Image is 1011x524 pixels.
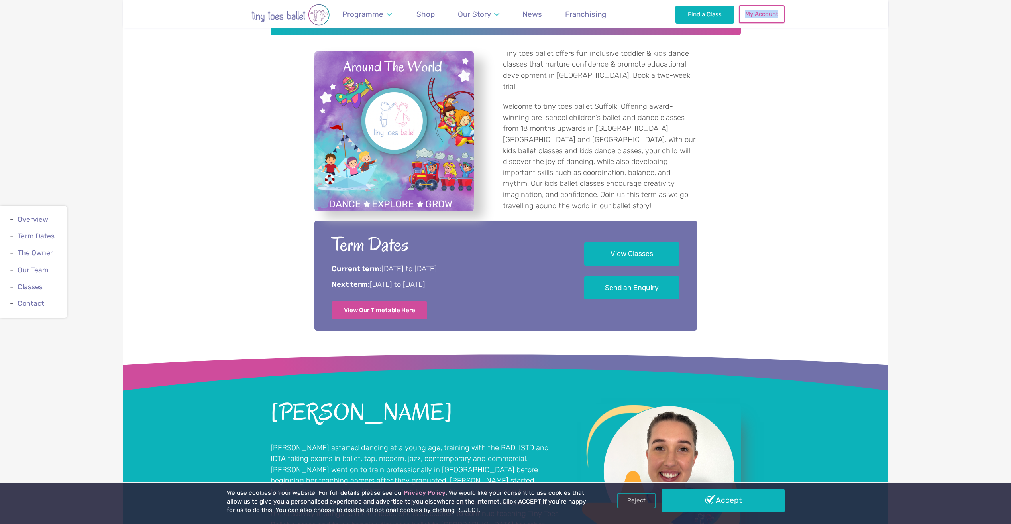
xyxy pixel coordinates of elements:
[332,264,562,274] p: [DATE] to [DATE]
[565,10,606,19] span: Franchising
[271,401,561,425] h2: [PERSON_NAME]
[561,5,610,24] a: Franchising
[675,6,734,23] a: Find a Class
[314,51,474,211] a: View full-size image
[458,10,491,19] span: Our Story
[227,489,589,515] p: We use cookies on our website. For full details please see our . We would like your consent to us...
[662,489,785,512] a: Accept
[404,489,446,496] a: Privacy Policy
[342,10,383,19] span: Programme
[227,4,354,26] img: tiny toes ballet
[519,5,546,24] a: News
[332,264,381,273] strong: Current term:
[332,232,562,257] h2: Term Dates
[503,48,697,92] p: Tiny toes ballet offers fun inclusive toddler & kids dance classes that nurture confidence & prom...
[339,5,396,24] a: Programme
[522,10,542,19] span: News
[503,101,697,211] p: Welcome to tiny toes ballet Suffolk! Offering award-winning pre-school children's ballet and danc...
[617,493,656,508] a: Reject
[332,280,562,290] p: [DATE] to [DATE]
[332,301,428,319] a: View Our Timetable Here
[584,276,679,300] a: Send an Enquiry
[739,5,784,23] a: My Account
[416,10,435,19] span: Shop
[454,5,503,24] a: Our Story
[413,5,439,24] a: Shop
[332,280,370,289] strong: Next term:
[584,242,679,266] a: View Classes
